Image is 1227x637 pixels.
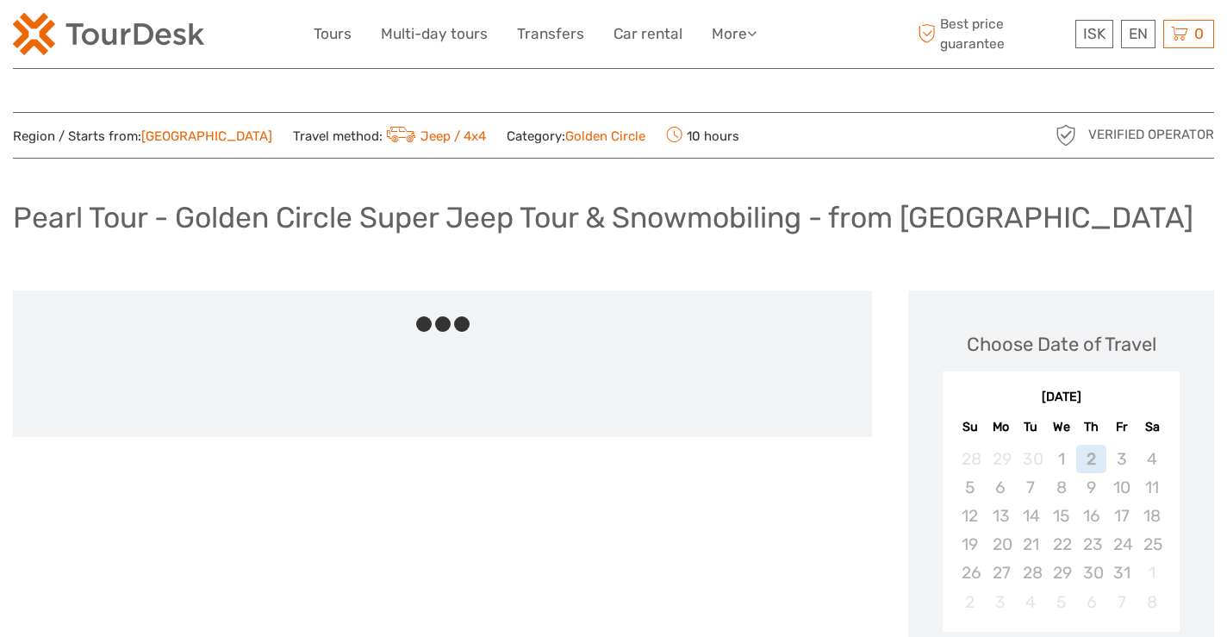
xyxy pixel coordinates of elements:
[986,445,1016,473] div: Not available Monday, September 29th, 2025
[13,128,272,146] span: Region / Starts from:
[1016,502,1046,530] div: Not available Tuesday, October 14th, 2025
[986,473,1016,502] div: Not available Monday, October 6th, 2025
[1106,530,1137,559] div: Not available Friday, October 24th, 2025
[507,128,645,146] span: Category:
[1016,415,1046,439] div: Tu
[986,415,1016,439] div: Mo
[1083,25,1106,42] span: ISK
[948,445,1174,616] div: month 2025-10
[1046,530,1076,559] div: Not available Wednesday, October 22nd, 2025
[1046,415,1076,439] div: We
[1076,588,1106,616] div: Not available Thursday, November 6th, 2025
[955,445,985,473] div: Not available Sunday, September 28th, 2025
[517,22,584,47] a: Transfers
[666,123,739,147] span: 10 hours
[1076,415,1106,439] div: Th
[1137,445,1167,473] div: Not available Saturday, October 4th, 2025
[955,502,985,530] div: Not available Sunday, October 12th, 2025
[1137,502,1167,530] div: Not available Saturday, October 18th, 2025
[1076,559,1106,587] div: Not available Thursday, October 30th, 2025
[1016,530,1046,559] div: Not available Tuesday, October 21st, 2025
[1016,445,1046,473] div: Not available Tuesday, September 30th, 2025
[1106,445,1137,473] div: Not available Friday, October 3rd, 2025
[613,22,682,47] a: Car rental
[1046,473,1076,502] div: Not available Wednesday, October 8th, 2025
[565,128,645,144] a: Golden Circle
[314,22,352,47] a: Tours
[1016,473,1046,502] div: Not available Tuesday, October 7th, 2025
[1106,559,1137,587] div: Not available Friday, October 31st, 2025
[1106,473,1137,502] div: Not available Friday, October 10th, 2025
[986,588,1016,616] div: Not available Monday, November 3rd, 2025
[943,389,1180,407] div: [DATE]
[1016,559,1046,587] div: Not available Tuesday, October 28th, 2025
[986,559,1016,587] div: Not available Monday, October 27th, 2025
[1137,415,1167,439] div: Sa
[986,502,1016,530] div: Not available Monday, October 13th, 2025
[914,15,1072,53] span: Best price guarantee
[955,588,985,616] div: Not available Sunday, November 2nd, 2025
[1076,445,1106,473] div: Not available Thursday, October 2nd, 2025
[712,22,757,47] a: More
[13,200,1193,235] h1: Pearl Tour - Golden Circle Super Jeep Tour & Snowmobiling - from [GEOGRAPHIC_DATA]
[955,559,985,587] div: Not available Sunday, October 26th, 2025
[955,415,985,439] div: Su
[955,473,985,502] div: Not available Sunday, October 5th, 2025
[293,123,486,147] span: Travel method:
[1137,473,1167,502] div: Not available Saturday, October 11th, 2025
[1137,530,1167,559] div: Not available Saturday, October 25th, 2025
[381,22,488,47] a: Multi-day tours
[13,13,204,55] img: 120-15d4194f-c635-41b9-a512-a3cb382bfb57_logo_small.png
[1106,502,1137,530] div: Not available Friday, October 17th, 2025
[1046,559,1076,587] div: Not available Wednesday, October 29th, 2025
[1137,588,1167,616] div: Not available Saturday, November 8th, 2025
[1046,445,1076,473] div: Not available Wednesday, October 1st, 2025
[955,530,985,559] div: Not available Sunday, October 19th, 2025
[1106,415,1137,439] div: Fr
[1137,559,1167,587] div: Not available Saturday, November 1st, 2025
[141,128,272,144] a: [GEOGRAPHIC_DATA]
[1046,588,1076,616] div: Not available Wednesday, November 5th, 2025
[1088,126,1214,144] span: Verified Operator
[1106,588,1137,616] div: Not available Friday, November 7th, 2025
[986,530,1016,559] div: Not available Monday, October 20th, 2025
[1052,122,1080,149] img: verified_operator_grey_128.png
[1121,20,1155,48] div: EN
[1076,473,1106,502] div: Not available Thursday, October 9th, 2025
[1046,502,1076,530] div: Not available Wednesday, October 15th, 2025
[1076,502,1106,530] div: Not available Thursday, October 16th, 2025
[1016,588,1046,616] div: Not available Tuesday, November 4th, 2025
[1076,530,1106,559] div: Not available Thursday, October 23rd, 2025
[383,128,486,144] a: Jeep / 4x4
[1192,25,1206,42] span: 0
[967,331,1156,358] div: Choose Date of Travel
